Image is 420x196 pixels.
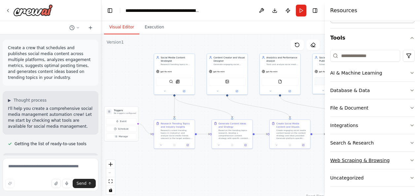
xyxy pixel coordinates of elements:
[330,64,415,82] button: AI & Machine Learning
[161,129,193,140] div: Research current trending topics in {industry} and analyze social media trends relevant to the ta...
[106,133,137,140] button: Manage
[154,119,195,149] div: Research Trending Topics and Industry InsightsResearch current trending topics in {industry} and ...
[330,105,368,111] div: File & Document
[161,122,193,128] div: Research Trending Topics and Industry Insights
[310,6,320,15] button: Hide right sidebar
[167,143,181,147] button: No output available
[138,122,152,136] g: Edge from triggers to 96f583bf-898b-4443-895e-4935de622726
[269,119,311,149] div: Create Social Media Content and VisualsCreate engaging social media content based on the content ...
[319,70,331,73] span: gpt-4o-mini
[8,106,93,129] p: I'll help you create a comprehensive social media management automation crew! Let me start by che...
[227,89,246,93] button: Open in side panel
[283,143,297,147] button: No output available
[255,132,267,136] g: Edge from 34b0e9d0-11fa-45f7-a4bd-9717056fc4ca to c9febdb2-85f5-4edf-b43a-100afdfdbf71
[8,45,93,81] p: Create a crew that schedules and publishes social media content across multiple platforms, analyz...
[107,40,124,45] div: Version 1
[214,63,246,66] div: Generate engaging social media content including text posts, captions, and visual content based o...
[330,82,415,99] button: Database & Data
[330,47,415,192] div: Tools
[319,56,351,62] div: Social Media Scheduler and Publisher
[105,6,115,15] button: Hide left sidebar
[13,4,53,16] img: Logo
[330,152,415,169] button: Web Scraping & Browsing
[207,53,248,95] div: Content Creator and Visual DesignerGenerate engaging social media content including text posts, c...
[161,56,193,62] div: Social Media Content Strategist
[106,160,115,194] div: React Flow controls
[125,7,200,14] nav: breadcrumb
[330,7,357,15] h4: Resources
[330,157,390,164] div: Web Scraping & Browsing
[319,63,351,66] div: Schedule and coordinate the publishing of social media content across multiple platforms based on...
[330,29,415,47] button: Tools
[161,63,193,66] div: Research trending topics in {industry}, analyze current social media trends, and develop comprehe...
[106,186,115,194] button: toggle interactivity
[266,56,298,62] div: Analytics and Performance Analyst
[330,87,370,94] div: Database & Data
[226,96,292,118] g: Edge from 4e29604f-57e1-4665-b066-f6742d4d388d to c9febdb2-85f5-4edf-b43a-100afdfdbf71
[176,80,180,83] img: SerplyNewsSearchTool
[73,179,96,188] button: Send
[160,70,172,73] span: gpt-4o-mini
[154,53,195,95] div: Social Media Content StrategistResearch trending topics in {industry}, analyze current social med...
[213,70,225,73] span: gpt-4o-mini
[169,80,173,83] img: SerplyWebSearchTool
[225,80,229,83] img: DallETool
[175,89,193,93] button: Open in side panel
[276,129,308,140] div: Create engaging social media content based on the content strategy and ideas provided. Generate p...
[330,122,358,129] div: Integrations
[114,109,136,112] h3: Triggers
[114,112,136,114] p: No triggers configured
[15,141,87,147] span: Getting the list of ready-to-use tools
[5,179,15,188] button: Improve this prompt
[106,177,115,186] button: fit view
[182,143,193,147] button: Open in side panel
[106,160,115,169] button: zoom in
[62,179,71,188] button: Click to speak your automation idea
[312,53,354,94] div: Social Media Scheduler and PublisherSchedule and coordinate the publishing of social media conten...
[67,24,83,32] button: Switch to previous chat
[8,98,11,103] span: ▶
[312,132,325,136] g: Edge from c9febdb2-85f5-4edf-b43a-100afdfdbf71 to 6eabef73-77c1-4be1-bd9d-5e20278ebbc4
[212,119,253,149] div: Generate Content Ideas and StrategyBased on the trending topics research, develop a comprehensive...
[330,134,415,151] button: Search & Research
[118,127,128,131] span: Schedule
[106,118,137,124] button: Event
[330,140,374,146] div: Search & Research
[276,122,308,128] div: Create Social Media Content and Visuals
[260,53,301,95] div: Analytics and Performance AnalystTrack and analyze social media performance metrics, identify opt...
[173,96,176,118] g: Edge from 3ff3b3de-c6be-4a07-a123-af2dd63222f7 to 96f583bf-898b-4443-895e-4935de622726
[219,122,251,128] div: Generate Content Ideas and Strategy
[8,98,47,103] button: ▶Thought process
[330,169,415,186] button: Uncategorized
[330,99,415,116] button: File & Document
[85,24,96,32] button: Start a new chat
[330,117,415,134] button: Integrations
[330,175,364,181] div: Uncategorized
[104,20,139,34] button: Visual Editor
[106,126,137,132] button: Schedule
[104,106,138,141] div: TriggersNo triggers configuredEventScheduleManage
[225,143,239,147] button: No output available
[173,96,234,118] g: Edge from 3ff3b3de-c6be-4a07-a123-af2dd63222f7 to 34b0e9d0-11fa-45f7-a4bd-9717056fc4ca
[214,56,246,62] div: Content Creator and Visual Designer
[120,120,126,123] span: Event
[139,20,169,34] button: Execution
[119,135,128,138] span: Manage
[14,98,47,103] span: Thought process
[266,70,278,73] span: gpt-4o-mini
[197,132,210,136] g: Edge from 96f583bf-898b-4443-895e-4935de622726 to 34b0e9d0-11fa-45f7-a4bd-9717056fc4ca
[77,181,87,186] span: Send
[219,129,251,140] div: Based on the trending topics research, develop a comprehensive content strategy with specific con...
[278,80,282,83] img: FileReadTool
[266,63,298,66] div: Track and analyze social media performance metrics, identify optimal posting times based on engag...
[52,179,61,188] button: Upload files
[240,143,251,147] button: Open in side panel
[297,143,309,147] button: Open in side panel
[330,70,382,76] div: AI & Machine Learning
[278,96,349,118] g: Edge from 053b501c-9a04-478e-825c-67d9ada718b1 to 6eabef73-77c1-4be1-bd9d-5e20278ebbc4
[280,89,299,93] button: Open in side panel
